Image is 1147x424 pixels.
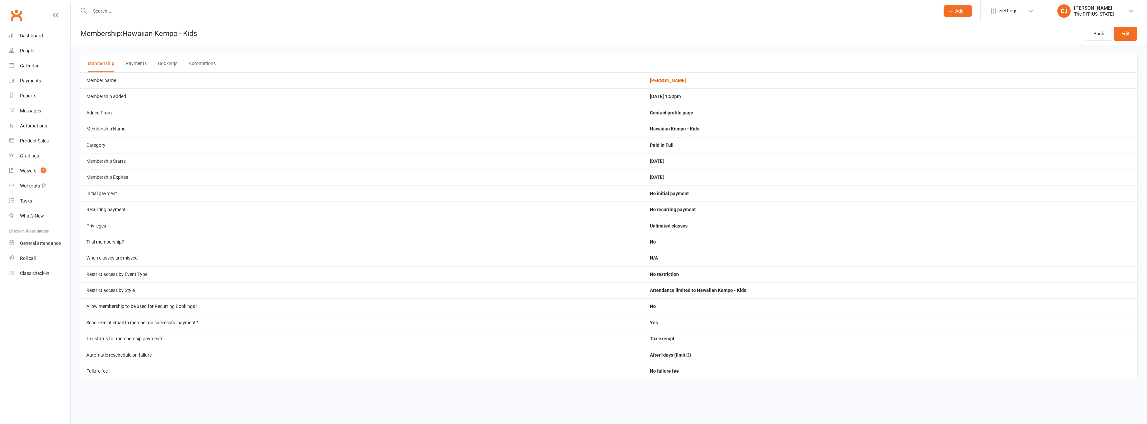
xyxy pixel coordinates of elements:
[9,133,70,148] a: Product Sales
[999,3,1018,18] span: Settings
[9,148,70,163] a: Gradings
[1057,4,1071,18] div: CJ
[9,193,70,208] a: Tasks
[20,48,34,53] div: People
[20,108,41,113] div: Messages
[644,137,1137,153] td: Paid in Full
[126,55,147,72] button: Payments
[20,33,43,38] div: Dashboard
[650,224,1131,229] li: Unlimited classes
[20,153,39,158] div: Gradings
[9,103,70,118] a: Messages
[80,153,644,169] td: Membership Starts
[88,55,114,72] button: Membership
[80,72,644,88] td: Member name
[20,168,36,173] div: Waivers
[644,282,1137,298] td: Attendance limited to Hawaiian Kempo - Kids
[644,185,1137,201] td: No initial payment
[9,43,70,58] a: People
[644,121,1137,137] td: Hawaiian Kempo - Kids
[9,178,70,193] a: Workouts
[80,250,644,266] td: When classes are missed
[80,201,644,218] td: Recurring payment
[71,22,197,45] h1: Membership: Hawaiian Kempo - Kids
[20,241,61,246] div: General attendance
[644,315,1137,331] td: Yes
[644,331,1137,347] td: Tax exempt
[9,208,70,224] a: What's New
[644,250,1137,266] td: N/A
[80,121,644,137] td: Membership Name
[9,251,70,266] a: Roll call
[1074,11,1114,17] div: The PIT [US_STATE]
[80,234,644,250] td: Trial membership?
[20,123,47,128] div: Automations
[674,352,691,358] span: (limit: 3 )
[80,363,644,379] td: Failure fee
[80,266,644,282] td: Restrict access by Event Type
[80,137,644,153] td: Category
[20,183,40,188] div: Workouts
[80,315,644,331] td: Send receipt email to member on successful payment?
[644,201,1137,218] td: No recurring payment
[80,347,644,363] td: Automatic reschedule on failure
[80,169,644,185] td: Membership Expires
[1114,27,1137,41] a: Edit
[41,167,46,173] span: 3
[9,88,70,103] a: Reports
[80,185,644,201] td: Initial payment
[20,256,36,261] div: Roll call
[9,118,70,133] a: Automations
[80,331,644,347] td: Tax status for membership payments
[8,7,25,23] a: Clubworx
[9,73,70,88] a: Payments
[20,198,32,203] div: Tasks
[80,298,644,314] td: Allow membership to be used for Recurring Bookings?
[80,218,644,234] td: Privileges
[80,282,644,298] td: Restrict access by Style
[650,175,1131,180] div: [DATE]
[9,236,70,251] a: General attendance kiosk mode
[20,213,44,219] div: What's New
[650,352,691,358] span: After 1 days
[644,153,1137,169] td: [DATE]
[80,88,644,104] td: Membership added
[80,105,644,121] td: Added From
[9,163,70,178] a: Waivers 3
[9,266,70,281] a: Class kiosk mode
[650,368,679,374] span: No failure fee
[20,63,39,68] div: Calendar
[1086,27,1112,41] a: Back
[644,88,1137,104] td: [DATE] 1:52pm
[20,78,41,83] div: Payments
[88,6,935,16] input: Search...
[644,298,1137,314] td: No
[1074,5,1114,11] div: [PERSON_NAME]
[955,8,964,14] span: Add
[20,93,36,98] div: Reports
[650,78,686,83] a: [PERSON_NAME]
[9,58,70,73] a: Calendar
[944,5,972,17] button: Add
[644,266,1137,282] td: No restriction
[20,271,49,276] div: Class check-in
[644,105,1137,121] td: Contact profile page
[189,55,216,72] button: Automations
[158,55,177,72] button: Bookings
[20,138,49,143] div: Product Sales
[9,28,70,43] a: Dashboard
[7,401,23,417] iframe: Intercom live chat
[644,234,1137,250] td: No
